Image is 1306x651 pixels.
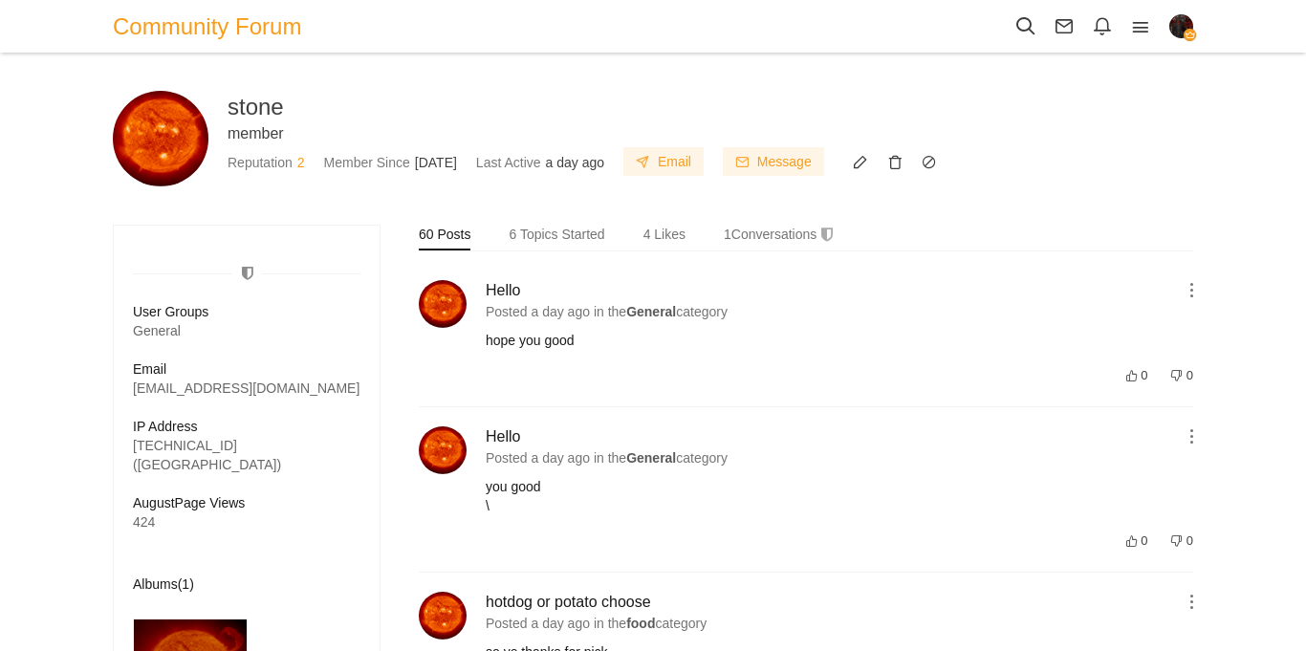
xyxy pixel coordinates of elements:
span: Albums [133,576,178,592]
span: Email [133,361,166,377]
span: User Groups [133,302,360,321]
time: Aug 22, 2025 12:48 PM [531,616,590,631]
span: Reputation [228,153,293,172]
a: General [626,304,676,319]
time: Aug 22, 2025 6:33 PM [546,155,605,170]
a: 60 Posts [419,225,470,250]
span: Last Active [476,153,541,172]
span: in the category [594,304,728,319]
span: 0 [1186,533,1193,548]
span: in the category [594,450,728,466]
a: Community Forum [113,5,316,48]
span: 4 [643,227,651,242]
span: Email [658,154,691,169]
a: [TECHNICAL_ID] [133,438,237,453]
span: August [133,493,360,512]
time: Aug 22, 2025 12:49 PM [531,304,590,319]
span: Posts [437,227,470,242]
span: 1755614941 [415,155,457,170]
time: Aug 19, 2025 7:49 AM [415,155,457,170]
a: Albums(1) [133,576,194,592]
a: Hello [486,282,520,298]
a: General [626,450,676,466]
a: hotdog or potato choose [486,594,651,610]
span: 60 [419,227,434,242]
span: Posted [486,450,528,466]
a: 4 Likes [643,225,686,250]
span: Message [757,154,812,169]
a: 1Conversations [724,225,816,250]
div: \ [486,496,1193,515]
span: member [228,125,284,141]
span: 0 [1141,533,1147,548]
img: Screenshot%202025-04-04%208.57.35%20AM.png [419,280,467,328]
span: Member Since [324,153,410,172]
span: stone [228,94,284,119]
span: Posted [486,304,528,319]
a: 6 Topics Started [509,225,604,250]
img: Screenshot%202025-04-05%2010.39.11%20PM.png [1169,14,1193,38]
span: 424 [133,512,360,532]
a: [EMAIL_ADDRESS][DOMAIN_NAME] [133,380,359,396]
div: hope you good [486,331,1193,350]
span: Likes [654,227,686,242]
span: 0 [1141,368,1147,382]
time: Aug 22, 2025 12:49 PM [531,450,590,466]
img: Screenshot%202025-04-04%208.57.35%20AM.png [419,426,467,474]
span: ([GEOGRAPHIC_DATA]) [133,436,360,474]
span: in the category [594,616,707,631]
span: Topics Started [520,227,605,242]
div: you good [486,477,1193,496]
span: 6 [509,227,516,242]
span: General [133,321,360,340]
span: Conversations [731,227,817,242]
img: Screenshot%202025-04-04%208.57.35%20AM.png [419,592,467,640]
a: 2 [297,155,305,170]
span: Posted [486,616,528,631]
span: 0 [1186,368,1193,382]
span: Page Views [175,495,246,510]
span: IP Address [133,419,197,434]
a: food [626,616,655,631]
a: Hello [486,428,520,445]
